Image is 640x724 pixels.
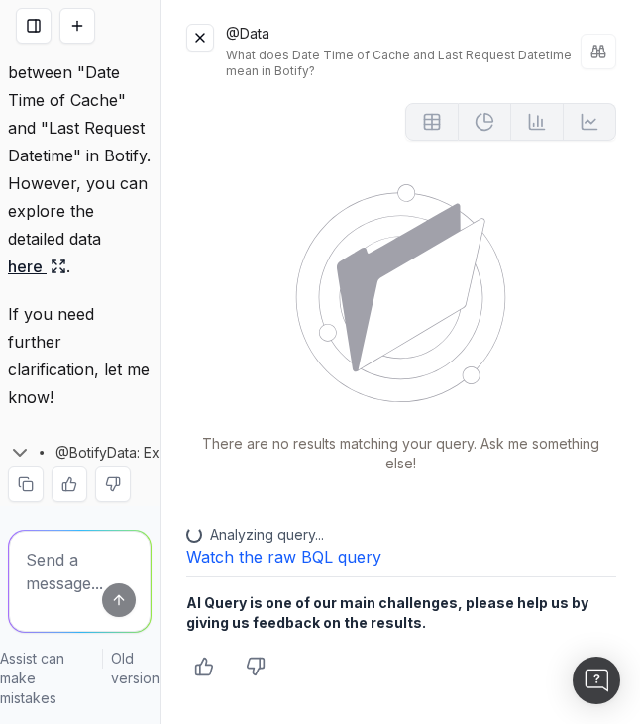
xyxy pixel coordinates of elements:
[238,649,273,684] button: Thumbs down
[186,434,616,473] p: There are no results matching your query. Ask me something else!
[564,103,616,141] button: Not available for current data
[186,649,222,684] button: Thumbs up
[111,649,160,708] a: Old version
[186,525,616,545] div: Analyzing query...
[295,184,506,402] img: No Data
[8,300,152,411] p: If you need further clarification, let me know!
[511,103,564,141] button: Not available for current data
[226,48,581,79] div: What does Date Time of Cache and Last Request Datetime mean in Botify?
[186,547,381,567] a: Watch the raw BQL query
[459,103,511,141] button: Not available for current data
[573,657,620,704] div: Open Intercom Messenger
[8,253,66,280] a: here
[186,594,588,631] b: AI Query is one of our main challenges, please help us by giving us feedback on the results.
[405,103,459,141] button: Not available for current data
[226,24,581,79] div: @Data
